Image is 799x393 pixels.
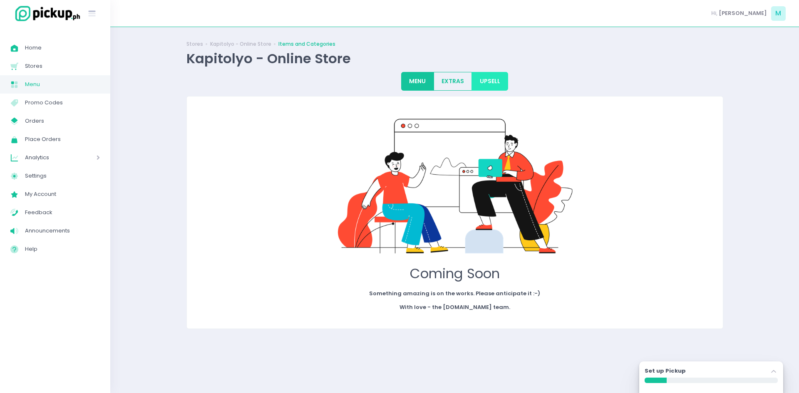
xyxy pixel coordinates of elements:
[25,42,100,53] span: Home
[401,72,509,91] div: Large button group
[25,134,100,145] span: Place Orders
[719,9,767,17] span: [PERSON_NAME]
[25,97,100,108] span: Promo Codes
[25,79,100,90] span: Menu
[25,116,100,126] span: Orders
[278,40,335,48] a: Items and Categories
[25,244,100,255] span: Help
[711,9,717,17] span: Hi,
[471,72,508,91] button: UPSELL
[25,152,73,163] span: Analytics
[186,40,203,48] a: Stores
[199,264,711,284] p: Coming Soon
[10,5,81,22] img: logo
[186,50,723,67] div: Kapitolyo - Online Store
[25,61,100,72] span: Stores
[327,109,583,264] img: coming soon
[199,303,711,311] p: With love - the [DOMAIN_NAME] team.
[401,72,434,91] button: MENU
[25,171,100,181] span: Settings
[25,207,100,218] span: Feedback
[210,40,271,48] a: Kapitolyo - Online Store
[645,367,686,375] label: Set up Pickup
[434,72,472,91] button: EXTRAS
[25,225,100,236] span: Announcements
[199,289,711,298] p: Something amazing is on the works. Please anticipate it :-)
[25,189,100,200] span: My Account
[771,6,786,21] span: M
